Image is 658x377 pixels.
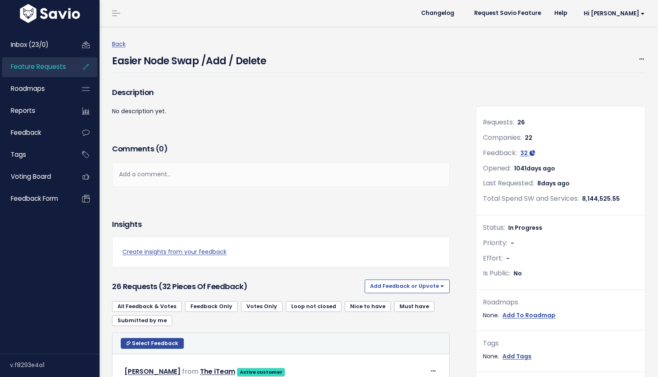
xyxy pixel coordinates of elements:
[517,118,525,126] span: 26
[511,239,514,247] span: -
[10,354,100,376] div: v.f8293e4a1
[584,10,645,17] span: Hi [PERSON_NAME]
[121,338,184,349] button: Select Feedback
[537,179,570,187] span: 8
[421,10,454,16] span: Changelog
[483,163,511,173] span: Opened:
[468,7,548,19] a: Request Savio Feature
[112,143,450,155] h3: Comments ( )
[502,351,531,362] a: Add Tags
[11,194,58,203] span: Feedback form
[159,144,164,154] span: 0
[112,87,450,98] h3: Description
[574,7,651,20] a: Hi [PERSON_NAME]
[483,238,507,248] span: Priority:
[483,310,639,321] div: None.
[11,62,66,71] span: Feature Requests
[483,253,503,263] span: Effort:
[345,301,391,312] a: Nice to have
[18,4,82,23] img: logo-white.9d6f32f41409.svg
[541,179,570,187] span: days ago
[241,301,283,312] a: Votes Only
[508,224,542,232] span: In Progress
[483,351,639,362] div: None.
[286,301,341,312] a: Loop not closed
[548,7,574,19] a: Help
[582,195,620,203] span: 8,144,525.55
[506,254,509,263] span: -
[514,269,522,277] span: No
[11,150,26,159] span: Tags
[185,301,238,312] a: Feedback Only
[483,297,639,309] div: Roadmaps
[2,189,69,208] a: Feedback form
[483,268,510,278] span: Is Public:
[132,340,178,347] span: Select Feedback
[2,167,69,186] a: Voting Board
[112,219,141,230] h3: Insights
[112,281,361,292] h3: 26 Requests (32 pieces of Feedback)
[526,164,555,173] span: days ago
[2,101,69,120] a: Reports
[122,247,439,257] a: Create insights from your feedback
[2,79,69,98] a: Roadmaps
[520,149,528,157] span: 32
[483,338,639,350] div: Tags
[182,367,198,376] span: from
[200,367,235,376] a: The iTeam
[525,134,532,142] span: 22
[365,280,450,293] button: Add Feedback or Upvote
[394,301,434,312] a: Must have
[11,84,45,93] span: Roadmaps
[483,178,534,188] span: Last Requested:
[124,367,180,376] a: [PERSON_NAME]
[483,117,514,127] span: Requests:
[483,148,517,158] span: Feedback:
[483,194,579,203] span: Total Spend SW and Services:
[11,172,51,181] span: Voting Board
[502,310,556,321] a: Add To Roadmap
[112,162,450,187] div: Add a comment...
[11,106,35,115] span: Reports
[483,223,505,232] span: Status:
[514,164,555,173] span: 1041
[112,301,182,312] a: All Feedback & Votes
[2,35,69,54] a: Inbox (23/0)
[112,49,266,68] h4: Easier Node Swap /Add / Delete
[240,369,283,375] strong: Active customer
[112,40,126,48] a: Back
[11,128,41,137] span: Feedback
[112,315,172,326] a: Submitted by me
[2,123,69,142] a: Feedback
[483,133,522,142] span: Companies:
[2,145,69,164] a: Tags
[11,40,49,49] span: Inbox (23/0)
[112,106,450,117] p: No description yet.
[2,57,69,76] a: Feature Requests
[520,149,535,157] a: 32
